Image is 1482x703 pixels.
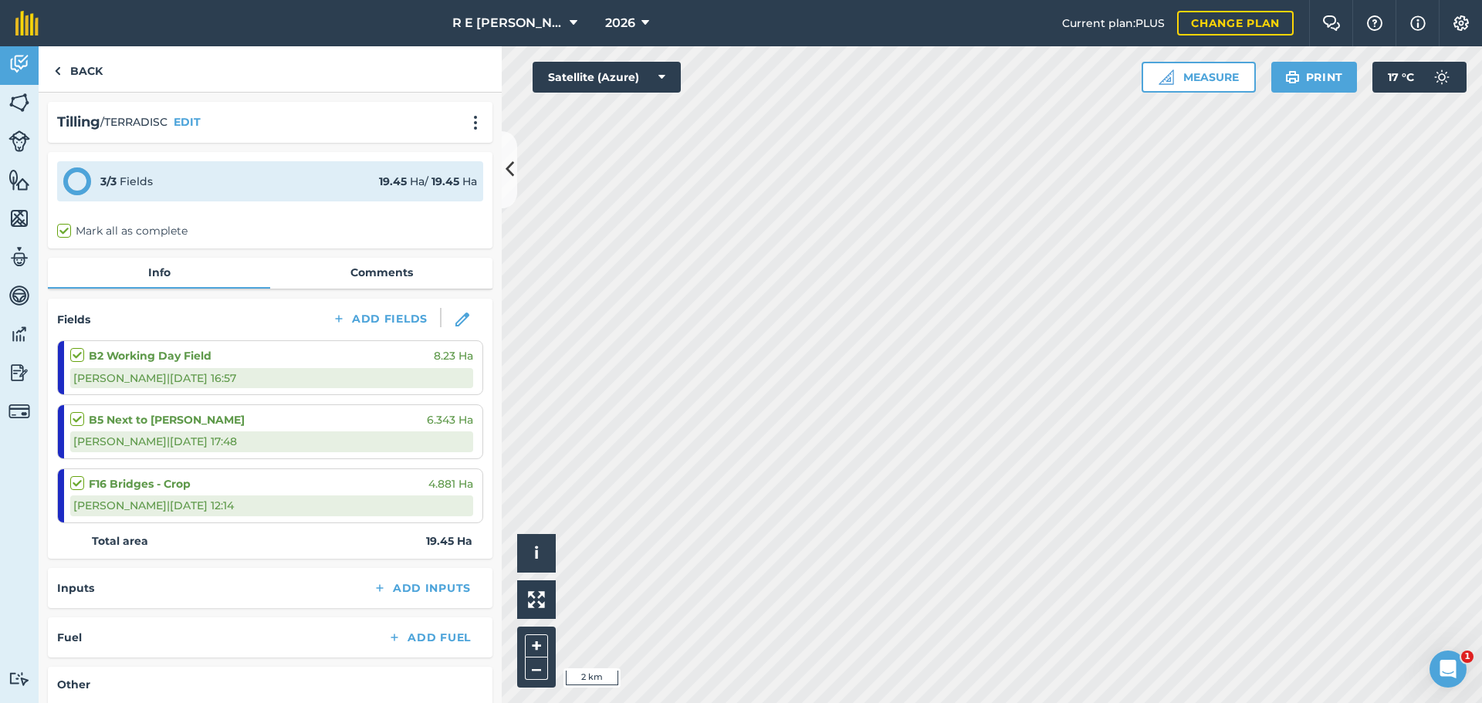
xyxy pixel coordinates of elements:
[8,284,30,307] img: svg+xml;base64,PD94bWwgdmVyc2lvbj0iMS4wIiBlbmNvZGluZz0idXRmLTgiPz4KPCEtLSBHZW5lcmF0b3I6IEFkb2JlIE...
[8,130,30,152] img: svg+xml;base64,PD94bWwgdmVyc2lvbj0iMS4wIiBlbmNvZGluZz0idXRmLTgiPz4KPCEtLSBHZW5lcmF0b3I6IEFkb2JlIE...
[1322,15,1341,31] img: Two speech bubbles overlapping with the left bubble in the forefront
[8,401,30,422] img: svg+xml;base64,PD94bWwgdmVyc2lvbj0iMS4wIiBlbmNvZGluZz0idXRmLTgiPz4KPCEtLSBHZW5lcmF0b3I6IEFkb2JlIE...
[57,111,100,134] h2: Tilling
[426,532,472,549] strong: 19.45 Ha
[1372,62,1467,93] button: 17 °C
[8,671,30,686] img: svg+xml;base64,PD94bWwgdmVyc2lvbj0iMS4wIiBlbmNvZGluZz0idXRmLTgiPz4KPCEtLSBHZW5lcmF0b3I6IEFkb2JlIE...
[428,475,473,492] span: 4.881 Ha
[427,411,473,428] span: 6.343 Ha
[89,475,191,492] strong: F16 Bridges - Crop
[517,534,556,573] button: i
[360,577,483,599] button: Add Inputs
[434,347,473,364] span: 8.23 Ha
[466,115,485,130] img: svg+xml;base64,PHN2ZyB4bWxucz0iaHR0cDovL3d3dy53My5vcmcvMjAwMC9zdmciIHdpZHRoPSIyMCIgaGVpZ2h0PSIyNC...
[1426,62,1457,93] img: svg+xml;base64,PD94bWwgdmVyc2lvbj0iMS4wIiBlbmNvZGluZz0idXRmLTgiPz4KPCEtLSBHZW5lcmF0b3I6IEFkb2JlIE...
[1430,651,1467,688] iframe: Intercom live chat
[533,62,681,93] button: Satellite (Azure)
[8,361,30,384] img: svg+xml;base64,PD94bWwgdmVyc2lvbj0iMS4wIiBlbmNvZGluZz0idXRmLTgiPz4KPCEtLSBHZW5lcmF0b3I6IEFkb2JlIE...
[455,313,469,326] img: svg+xml;base64,PHN2ZyB3aWR0aD0iMTgiIGhlaWdodD0iMTgiIHZpZXdCb3g9IjAgMCAxOCAxOCIgZmlsbD0ibm9uZSIgeG...
[270,258,492,287] a: Comments
[48,258,270,287] a: Info
[8,323,30,346] img: svg+xml;base64,PD94bWwgdmVyc2lvbj0iMS4wIiBlbmNvZGluZz0idXRmLTgiPz4KPCEtLSBHZW5lcmF0b3I6IEFkb2JlIE...
[92,532,148,549] strong: Total area
[8,245,30,269] img: svg+xml;base64,PD94bWwgdmVyc2lvbj0iMS4wIiBlbmNvZGluZz0idXRmLTgiPz4KPCEtLSBHZW5lcmF0b3I6IEFkb2JlIE...
[70,495,473,515] div: [PERSON_NAME] | [DATE] 12:14
[1062,15,1165,32] span: Current plan : PLUS
[1410,14,1426,32] img: svg+xml;base64,PHN2ZyB4bWxucz0iaHR0cDovL3d3dy53My5vcmcvMjAwMC9zdmciIHdpZHRoPSIxNyIgaGVpZ2h0PSIxNy...
[174,113,201,130] button: EDIT
[8,207,30,230] img: svg+xml;base64,PHN2ZyB4bWxucz0iaHR0cDovL3d3dy53My5vcmcvMjAwMC9zdmciIHdpZHRoPSI1NiIgaGVpZ2h0PSI2MC...
[70,368,473,388] div: [PERSON_NAME] | [DATE] 16:57
[39,46,118,92] a: Back
[1177,11,1294,35] a: Change plan
[70,431,473,451] div: [PERSON_NAME] | [DATE] 17:48
[100,174,117,188] strong: 3 / 3
[431,174,459,188] strong: 19.45
[54,62,61,80] img: svg+xml;base64,PHN2ZyB4bWxucz0iaHR0cDovL3d3dy53My5vcmcvMjAwMC9zdmciIHdpZHRoPSI5IiBoZWlnaHQ9IjI0Ii...
[528,591,545,608] img: Four arrows, one pointing top left, one top right, one bottom right and the last bottom left
[89,411,245,428] strong: B5 Next to [PERSON_NAME]
[525,634,548,657] button: +
[1365,15,1384,31] img: A question mark icon
[57,223,188,239] label: Mark all as complete
[8,168,30,191] img: svg+xml;base64,PHN2ZyB4bWxucz0iaHR0cDovL3d3dy53My5vcmcvMjAwMC9zdmciIHdpZHRoPSI1NiIgaGVpZ2h0PSI2MC...
[1388,62,1414,93] span: 17 ° C
[8,52,30,76] img: svg+xml;base64,PD94bWwgdmVyc2lvbj0iMS4wIiBlbmNvZGluZz0idXRmLTgiPz4KPCEtLSBHZW5lcmF0b3I6IEFkb2JlIE...
[57,311,90,328] h4: Fields
[1142,62,1256,93] button: Measure
[379,173,477,190] div: Ha / Ha
[320,308,440,330] button: Add Fields
[605,14,635,32] span: 2026
[1452,15,1470,31] img: A cog icon
[1461,651,1474,663] span: 1
[57,580,94,597] h4: Inputs
[379,174,407,188] strong: 19.45
[375,627,483,648] button: Add Fuel
[1285,68,1300,86] img: svg+xml;base64,PHN2ZyB4bWxucz0iaHR0cDovL3d3dy53My5vcmcvMjAwMC9zdmciIHdpZHRoPSIxOSIgaGVpZ2h0PSIyNC...
[1271,62,1358,93] button: Print
[100,173,153,190] div: Fields
[89,347,211,364] strong: B2 Working Day Field
[8,91,30,114] img: svg+xml;base64,PHN2ZyB4bWxucz0iaHR0cDovL3d3dy53My5vcmcvMjAwMC9zdmciIHdpZHRoPSI1NiIgaGVpZ2h0PSI2MC...
[57,629,82,646] h4: Fuel
[452,14,563,32] span: R E [PERSON_NAME]
[15,11,39,35] img: fieldmargin Logo
[534,543,539,563] span: i
[525,657,548,680] button: –
[1159,69,1174,85] img: Ruler icon
[57,676,483,693] h4: Other
[100,113,167,130] span: / TERRADISC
